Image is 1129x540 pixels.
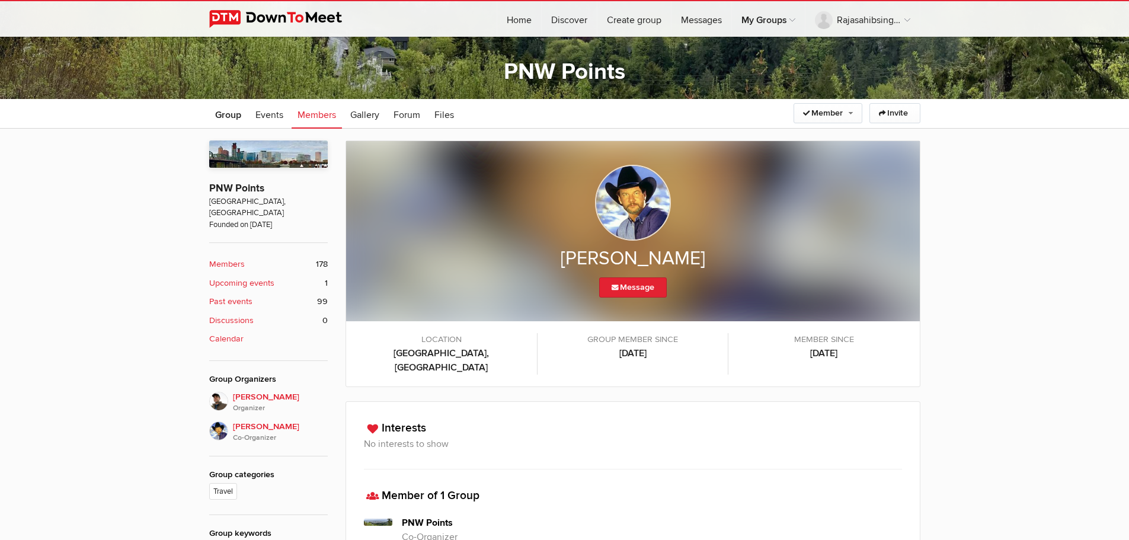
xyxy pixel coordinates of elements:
a: Member [794,103,862,123]
b: [DATE] [740,346,907,360]
span: Events [255,109,283,121]
h3: No interests to show [364,437,902,451]
span: 178 [316,258,328,271]
a: Messages [671,1,731,37]
i: Co-Organizer [233,433,328,443]
div: Group categories [209,468,328,481]
span: Files [434,109,454,121]
a: Group [209,99,247,129]
span: Group member since [549,333,717,346]
a: Create group [597,1,671,37]
span: 0 [322,314,328,327]
span: LOCATION [358,333,525,346]
img: PNW Points [209,140,328,168]
span: Members [298,109,336,121]
a: Discussions 0 [209,314,328,327]
span: 1 [325,277,328,290]
a: Calendar [209,333,328,346]
a: Events [250,99,289,129]
span: Forum [394,109,420,121]
h2: [PERSON_NAME] [370,247,896,271]
a: Forum [388,99,426,129]
a: PNW Points [504,58,625,85]
a: Gallery [344,99,385,129]
a: RajasahibsinghNarula [805,1,920,37]
b: Past events [209,295,252,308]
h3: Interests [364,420,902,437]
a: My Groups [732,1,805,37]
a: PNW Points [209,182,264,194]
img: DownToMeet [209,10,360,28]
b: [GEOGRAPHIC_DATA], [GEOGRAPHIC_DATA] [358,346,525,375]
a: [PERSON_NAME]Co-Organizer [209,414,328,444]
a: Invite [869,103,920,123]
h3: Member of 1 Group [364,487,902,504]
i: Organizer [233,403,328,414]
a: [PERSON_NAME]Organizer [209,392,328,414]
span: Gallery [350,109,379,121]
img: Dave Nuttall [209,421,228,440]
span: Founded on [DATE] [209,219,328,231]
img: Dave Nuttall [595,165,671,241]
a: Discover [542,1,597,37]
span: Member since [740,333,907,346]
b: [DATE] [549,346,717,360]
span: [PERSON_NAME] [233,420,328,444]
span: 99 [317,295,328,308]
a: Members [292,99,342,129]
b: Upcoming events [209,277,274,290]
a: Files [428,99,460,129]
b: Calendar [209,333,244,346]
a: Home [497,1,541,37]
div: Group keywords [209,527,328,540]
div: Group Organizers [209,373,328,386]
h4: PNW Points [402,516,606,530]
b: Discussions [209,314,254,327]
a: Past events 99 [209,295,328,308]
a: Members 178 [209,258,328,271]
a: Message [599,277,667,298]
b: Members [209,258,245,271]
span: [GEOGRAPHIC_DATA], [GEOGRAPHIC_DATA] [209,196,328,219]
img: Stefan Krasowski [209,392,228,411]
span: Group [215,109,241,121]
a: Upcoming events 1 [209,277,328,290]
span: [PERSON_NAME] [233,391,328,414]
